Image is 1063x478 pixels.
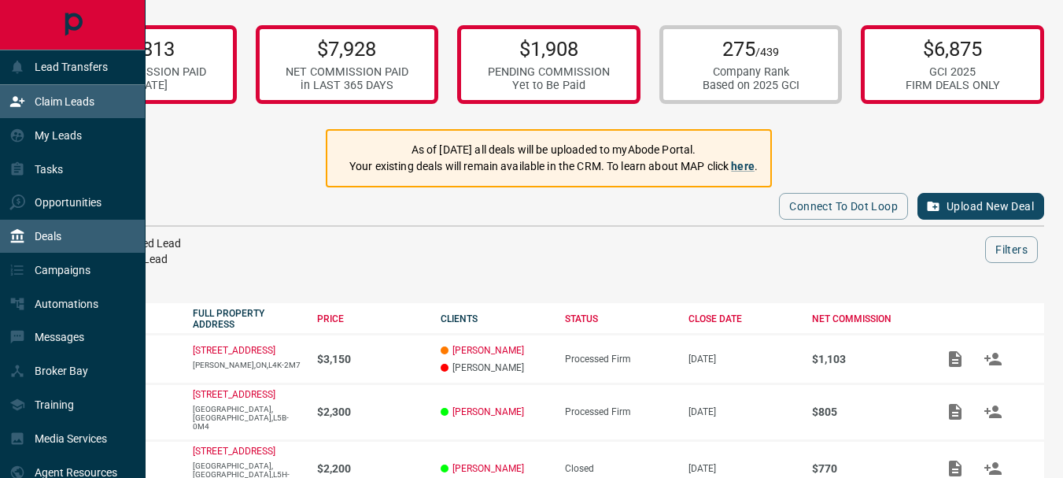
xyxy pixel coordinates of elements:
[985,236,1038,263] button: Filters
[812,353,920,365] p: $1,103
[688,463,796,474] p: [DATE]
[193,446,275,457] a: [STREET_ADDRESS]
[906,65,1000,79] div: GCI 2025
[349,158,758,175] p: Your existing deals will remain available in the CRM. To learn about MAP click .
[441,362,548,373] p: [PERSON_NAME]
[452,463,524,474] a: [PERSON_NAME]
[317,313,425,324] div: PRICE
[488,37,610,61] p: $1,908
[349,142,758,158] p: As of [DATE] all deals will be uploaded to myAbode Portal.
[193,345,275,356] a: [STREET_ADDRESS]
[688,313,796,324] div: CLOSE DATE
[565,406,673,417] div: Processed Firm
[906,79,1000,92] div: FIRM DEALS ONLY
[812,462,920,475] p: $770
[193,405,301,431] p: [GEOGRAPHIC_DATA],[GEOGRAPHIC_DATA],L5B-0M4
[193,389,275,400] a: [STREET_ADDRESS]
[779,193,908,220] button: Connect to Dot Loop
[488,79,610,92] div: Yet to Be Paid
[688,406,796,417] p: [DATE]
[565,354,673,365] div: Processed Firm
[974,463,1012,474] span: Match Clients
[193,361,301,369] p: [PERSON_NAME],ON,L4K-2M7
[565,463,673,474] div: Closed
[703,65,799,79] div: Company Rank
[906,37,1000,61] p: $6,875
[286,79,408,92] div: in LAST 365 DAYS
[812,406,920,418] p: $805
[917,193,1044,220] button: Upload New Deal
[452,406,524,417] a: [PERSON_NAME]
[317,353,425,365] p: $3,150
[731,160,755,172] a: here
[703,37,799,61] p: 275
[317,406,425,418] p: $2,300
[488,65,610,79] div: PENDING COMMISSION
[974,406,1012,417] span: Match Clients
[974,353,1012,364] span: Match Clients
[317,462,425,475] p: $2,200
[286,37,408,61] p: $7,928
[703,79,799,92] div: Based on 2025 GCI
[193,308,301,330] div: FULL PROPERTY ADDRESS
[688,354,796,365] p: [DATE]
[286,65,408,79] div: NET COMMISSION PAID
[565,313,673,324] div: STATUS
[936,463,974,474] span: Add / View Documents
[936,353,974,364] span: Add / View Documents
[452,345,524,356] a: [PERSON_NAME]
[936,406,974,417] span: Add / View Documents
[755,46,779,59] span: /439
[441,313,548,324] div: CLIENTS
[812,313,920,324] div: NET COMMISSION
